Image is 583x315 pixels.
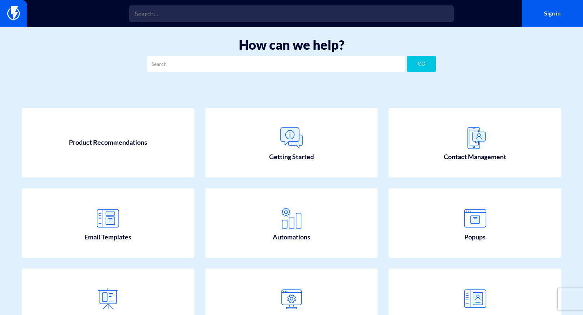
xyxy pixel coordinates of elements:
[205,188,378,258] a: Automations
[464,233,486,242] span: Popups
[11,38,572,52] h1: How can we help?
[444,152,506,162] span: Contact Management
[389,188,561,258] a: Popups
[69,138,147,147] span: Product Recommendations
[273,233,310,242] span: Automations
[407,56,436,72] button: GO
[22,188,194,258] a: Email Templates
[389,108,561,177] a: Contact Management
[205,108,378,177] a: Getting Started
[84,233,131,242] span: Email Templates
[269,152,314,162] span: Getting Started
[147,56,405,72] input: Search
[22,108,194,177] a: Product Recommendations
[129,5,454,22] input: Search...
